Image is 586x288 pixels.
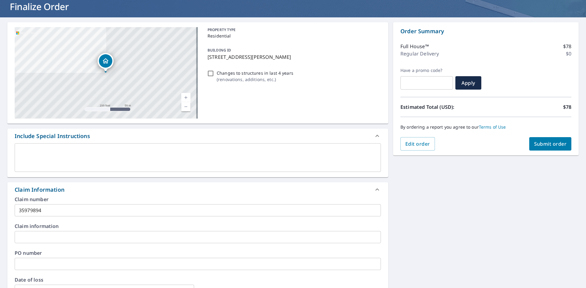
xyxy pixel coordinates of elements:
[460,80,476,86] span: Apply
[529,137,572,151] button: Submit order
[455,76,481,90] button: Apply
[208,48,231,53] p: BUILDING ID
[405,140,430,147] span: Edit order
[400,27,571,35] p: Order Summary
[566,50,571,57] p: $0
[534,140,567,147] span: Submit order
[15,197,381,202] label: Claim number
[7,129,388,143] div: Include Special Instructions
[400,103,486,111] p: Estimated Total (USD):
[7,0,579,13] h1: Finalize Order
[400,50,439,57] p: Regular Delivery
[400,124,571,130] p: By ordering a report you agree to our
[208,53,378,61] p: [STREET_ADDRESS][PERSON_NAME]
[15,277,194,282] label: Date of loss
[98,53,114,72] div: Dropped pin, building 1, Residential property, 35 SHERWOOD HEATH NW CALGARY AB T3R1P4
[563,43,571,50] p: $78
[217,76,293,83] p: ( renovations, additions, etc. )
[563,103,571,111] p: $78
[400,68,453,73] label: Have a promo code?
[479,124,506,130] a: Terms of Use
[217,70,293,76] p: Changes to structures in last 4 years
[7,182,388,197] div: Claim Information
[208,33,378,39] p: Residential
[208,27,378,33] p: PROPERTY TYPE
[400,137,435,151] button: Edit order
[15,251,381,255] label: PO number
[400,43,429,50] p: Full House™
[15,132,90,140] div: Include Special Instructions
[15,224,381,229] label: Claim information
[181,102,190,111] a: Current Level 17, Zoom Out
[181,93,190,102] a: Current Level 17, Zoom In
[15,186,64,194] div: Claim Information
